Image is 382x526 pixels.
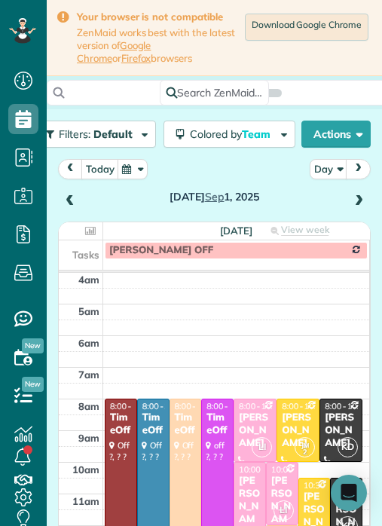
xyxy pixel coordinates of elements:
div: [PERSON_NAME] [324,411,358,450]
div: [PERSON_NAME] [238,411,272,450]
span: 8:00 - 10:00 [239,401,283,411]
span: JM [301,441,309,449]
span: 5am [78,305,99,317]
button: Colored byTeam [163,121,295,148]
div: TimeOff [174,411,197,437]
span: Colored by [190,127,276,141]
span: 8:00 - 10:00 [325,401,368,411]
span: Default [93,127,133,141]
span: 10:00 - 1:00 [239,464,283,475]
a: Download Google Chrome [245,14,368,41]
button: prev [58,159,83,179]
button: next [346,159,371,179]
h2: [DATE] 1, 2025 [84,191,344,203]
span: 6am [78,337,99,349]
span: 9am [78,432,99,444]
button: Actions [301,121,371,148]
div: TimeOff [206,411,229,437]
span: 8:00 - 3:00 [206,401,246,411]
span: KD [338,437,358,457]
button: today [81,159,119,179]
span: 8:00 - 10:00 [282,401,325,411]
div: [PERSON_NAME] [281,411,315,450]
span: View week [281,224,329,236]
div: TimeOff [142,411,165,437]
span: 10:30 - 12:30 [304,480,353,491]
span: [DATE] [220,225,252,237]
span: 8am [78,400,99,412]
small: 2 [295,445,314,460]
span: 8:00 - 3:00 [175,401,214,411]
span: New [22,377,44,392]
span: 8:00 - 3:00 [142,401,182,411]
span: 11am [72,495,99,507]
a: Google Chrome [77,39,151,64]
span: Team [242,127,273,141]
span: LI [252,437,272,457]
a: Filters: Default [26,121,156,148]
span: Filters: [59,127,90,141]
span: 7am [78,369,99,381]
span: ZenMaid works best with the latest version of or browsers [77,26,242,65]
span: 10am [72,463,99,476]
div: Open Intercom Messenger [331,475,367,511]
span: 10:00 - 12:00 [271,464,320,475]
button: Day [310,159,347,179]
span: Sep [205,190,225,203]
span: [PERSON_NAME] OFF [109,244,213,256]
div: TimeOff [109,411,133,437]
span: 4am [78,274,99,286]
span: LI [274,500,294,521]
span: New [22,338,44,353]
a: Firefox [121,52,151,64]
strong: Your browser is not compatible [77,11,242,23]
span: 8:00 - 3:00 [110,401,149,411]
button: Filters: Default [34,121,156,148]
